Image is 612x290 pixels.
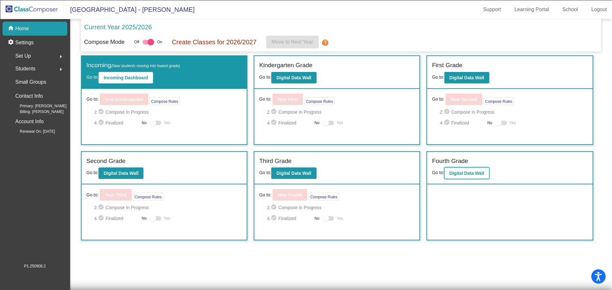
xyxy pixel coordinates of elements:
[15,64,35,73] span: Students
[3,211,609,216] div: JOURNAL
[271,119,278,127] mat-icon: check_circle
[100,94,148,105] button: New Kindergarten
[3,72,609,78] div: Download
[267,119,311,127] span: 4. Finalized
[8,39,15,46] mat-icon: settings
[271,108,278,116] mat-icon: check_circle
[278,97,298,102] b: New First
[3,124,609,130] div: TODO: put dlg title
[142,216,147,221] span: No
[3,153,609,159] div: SAVE AND GO HOME
[94,108,242,116] span: 2. Compose In Progress
[337,119,343,127] span: Yes
[3,67,609,72] div: Rename Outline
[164,215,170,222] span: Yes
[98,72,153,83] button: Incoming Dashboard
[98,108,106,116] mat-icon: check_circle
[273,189,307,201] button: New Fourth
[86,96,98,103] span: Go to:
[3,148,609,153] div: This outline has no content. Would you like to delete it?
[133,193,163,201] button: Compose Rules
[164,119,170,127] span: Yes
[3,222,59,229] input: Search sources
[444,167,489,179] button: Digital Data Wall
[3,112,609,118] div: Television/Radio
[304,97,334,105] button: Compose Rules
[3,159,609,165] div: DELETE
[105,192,127,197] b: New Third
[3,78,609,84] div: Print
[100,189,132,201] button: New Third
[98,215,106,222] mat-icon: check_circle
[267,108,415,116] span: 2. Compose In Progress
[3,95,609,101] div: Journal
[3,55,609,61] div: Move To ...
[266,36,319,48] button: Move to Next Year
[172,37,257,47] p: Create Classes for 2026/2027
[3,3,133,8] div: Home
[259,192,271,198] span: Go to:
[259,157,291,166] label: Third Grade
[309,193,339,201] button: Compose Rules
[98,204,106,211] mat-icon: check_circle
[86,192,98,198] span: Go to:
[3,205,609,211] div: WEBSITE
[444,119,451,127] mat-icon: check_circle
[94,215,138,222] span: 4. Finalized
[432,157,468,166] label: Fourth Grade
[432,74,444,80] span: Go to:
[149,97,180,105] button: Compose Rules
[157,39,162,45] span: On
[440,108,588,116] span: 2. Compose In Progress
[315,120,319,126] span: No
[134,39,139,45] span: Off
[15,92,43,101] p: Contact Info
[111,64,180,68] span: (New students moving into lowest grade)
[3,176,609,182] div: CANCEL
[15,52,31,60] span: Set Up
[449,75,484,80] b: Digital Data Wall
[98,167,143,179] button: Digital Data Wall
[3,101,609,107] div: Magazine
[3,171,609,176] div: Home
[98,119,106,127] mat-icon: check_circle
[432,96,444,103] span: Go to:
[3,199,609,205] div: BOOK
[432,170,444,175] span: Go to:
[271,215,278,222] mat-icon: check_circle
[276,171,311,176] b: Digital Data Wall
[3,118,609,124] div: Visual Art
[3,21,609,26] div: Sort New > Old
[446,94,482,105] button: New Second
[315,216,319,221] span: No
[86,157,126,166] label: Second Grade
[15,78,46,87] p: Small Groups
[509,119,516,127] span: Yes
[3,15,609,21] div: Sort A > Z
[15,39,34,46] p: Settings
[271,204,278,211] mat-icon: check_circle
[10,109,63,115] span: Billing: [PERSON_NAME]
[3,8,59,15] input: Search outlines
[432,61,462,70] label: First Grade
[3,49,609,55] div: Rename
[3,216,609,222] div: MORE
[86,74,98,80] span: Go to:
[272,39,313,45] span: Move to Next Year
[104,75,148,80] b: Incoming Dashboard
[10,103,67,109] span: Primary: [PERSON_NAME]
[3,32,609,38] div: Delete
[259,170,271,175] span: Go to:
[484,97,514,105] button: Compose Rules
[142,120,147,126] span: No
[84,22,152,32] p: Current Year 2025/2026
[271,167,316,179] button: Digital Data Wall
[15,25,29,32] p: Home
[444,72,489,83] button: Digital Data Wall
[273,94,303,105] button: New First
[3,61,609,67] div: Delete
[3,38,609,44] div: Options
[3,136,609,142] div: CANCEL
[276,75,311,80] b: Digital Data Wall
[267,204,415,211] span: 2. Compose In Progress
